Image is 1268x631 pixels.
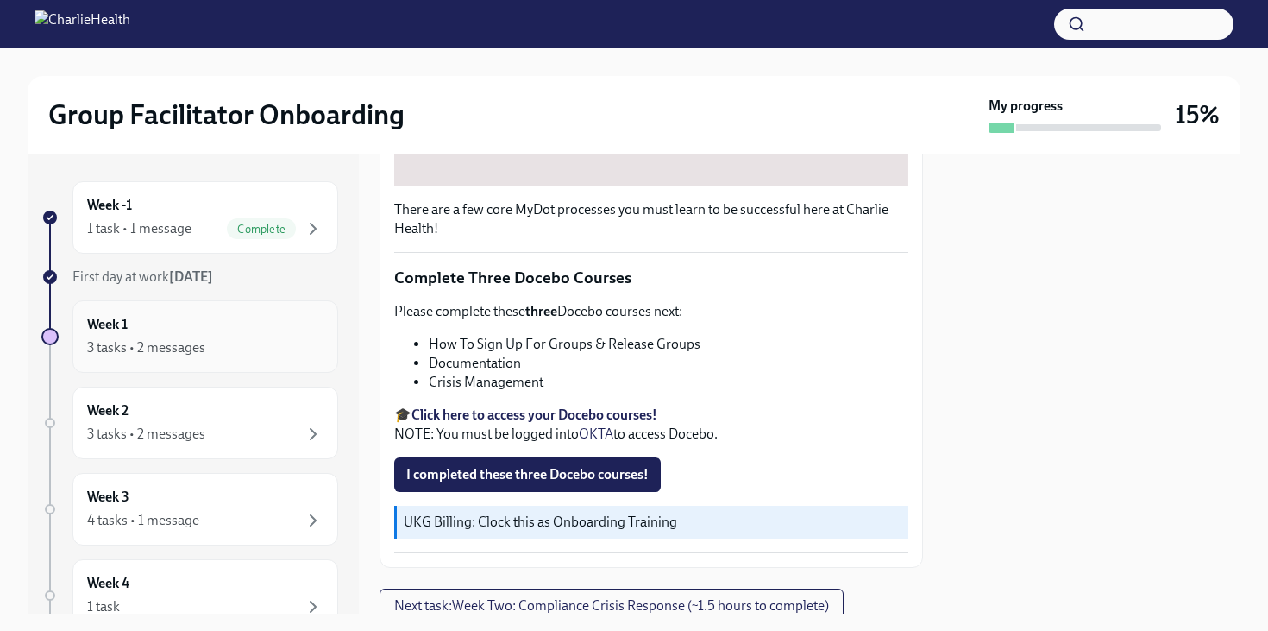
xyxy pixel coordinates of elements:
[380,589,844,623] button: Next task:Week Two: Compliance Crisis Response (~1.5 hours to complete)
[41,300,338,373] a: Week 13 tasks • 2 messages
[35,10,130,38] img: CharlieHealth
[87,597,120,616] div: 1 task
[48,98,405,132] h2: Group Facilitator Onboarding
[404,513,901,532] p: UKG Billing: Clock this as Onboarding Training
[87,488,129,507] h6: Week 3
[87,401,129,420] h6: Week 2
[87,219,191,238] div: 1 task • 1 message
[72,268,213,285] span: First day at work
[169,268,213,285] strong: [DATE]
[989,97,1063,116] strong: My progress
[406,466,649,483] span: I completed these three Docebo courses!
[87,315,128,334] h6: Week 1
[394,302,908,321] p: Please complete these Docebo courses next:
[394,267,908,289] p: Complete Three Docebo Courses
[1175,99,1220,130] h3: 15%
[429,373,908,392] li: Crisis Management
[41,268,338,287] a: First day at work[DATE]
[579,426,613,442] a: OKTA
[525,303,557,319] strong: three
[41,387,338,459] a: Week 23 tasks • 2 messages
[411,407,657,423] a: Click here to access your Docebo courses!
[41,181,338,254] a: Week -11 task • 1 messageComplete
[87,574,129,593] h6: Week 4
[394,200,908,238] p: There are a few core MyDot processes you must learn to be successful here at Charlie Health!
[87,425,205,444] div: 3 tasks • 2 messages
[429,335,908,354] li: How To Sign Up For Groups & Release Groups
[41,473,338,546] a: Week 34 tasks • 1 message
[394,457,661,492] button: I completed these three Docebo courses!
[429,354,908,373] li: Documentation
[87,196,132,215] h6: Week -1
[227,223,296,236] span: Complete
[394,406,908,444] p: 🎓 NOTE: You must be logged into to access Docebo.
[87,338,205,357] div: 3 tasks • 2 messages
[394,597,829,615] span: Next task : Week Two: Compliance Crisis Response (~1.5 hours to complete)
[87,511,199,530] div: 4 tasks • 1 message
